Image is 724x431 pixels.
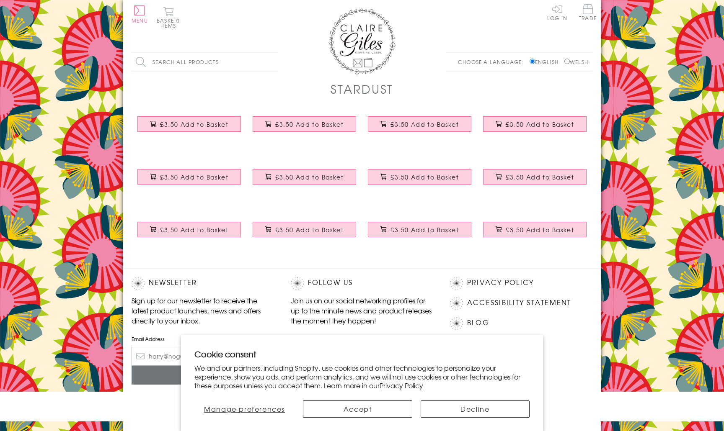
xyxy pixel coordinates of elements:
[160,173,228,181] span: £3.50 Add to Basket
[477,163,592,199] a: Sympathy, Sorry, Thinking of you Card, Watercolour, With Sympathy £3.50 Add to Basket
[458,58,528,66] p: Choose a language:
[132,5,148,23] button: Menu
[483,116,587,132] button: £3.50 Add to Basket
[132,366,274,385] input: Subscribe
[132,277,274,290] h2: Newsletter
[368,169,472,185] button: £3.50 Add to Basket
[303,400,412,418] button: Accept
[247,215,362,251] a: Mother's Day Card, Star, Mum you're 1 in a million £3.50 Add to Basket
[467,297,571,308] a: Accessibility Statement
[331,80,393,97] h1: Stardust
[421,400,530,418] button: Decline
[368,222,472,237] button: £3.50 Add to Basket
[247,110,362,146] a: Valentine's Day Card, Marble background, Valentine £3.50 Add to Basket
[157,7,180,28] button: Basket0 items
[362,110,477,146] a: Valentine's Day Card, Love Heart, You Make My Heart Skip £3.50 Add to Basket
[194,400,295,418] button: Manage preferences
[194,348,530,360] h2: Cookie consent
[132,110,247,146] a: Valentine's Day Card, Typewriter, I love you £3.50 Add to Basket
[483,169,587,185] button: £3.50 Add to Basket
[160,17,180,29] span: 0 items
[132,335,274,343] label: Email Address
[483,222,587,237] button: £3.50 Add to Basket
[253,116,357,132] button: £3.50 Add to Basket
[275,226,344,234] span: £3.50 Add to Basket
[362,163,477,199] a: Mother's Day Card, Clouds and a Rainbow, Happy Mother's Day £3.50 Add to Basket
[132,17,148,24] span: Menu
[506,120,574,128] span: £3.50 Add to Basket
[579,4,597,22] a: Trade
[253,222,357,237] button: £3.50 Add to Basket
[368,116,472,132] button: £3.50 Add to Basket
[270,53,278,72] input: Search
[564,58,588,66] label: Welsh
[530,59,535,64] input: English
[506,226,574,234] span: £3.50 Add to Basket
[328,8,396,74] img: Claire Giles Greetings Cards
[477,215,592,251] a: Mother's Day Card, Mum and child heart, Mummy Rocks £3.50 Add to Basket
[247,163,362,199] a: Valentine's Day Card, Marble background, You & Me £3.50 Add to Basket
[137,169,241,185] button: £3.50 Add to Basket
[160,226,228,234] span: £3.50 Add to Basket
[380,380,423,390] a: Privacy Policy
[132,53,278,72] input: Search all products
[132,347,274,366] input: harry@hogwarts.edu
[390,173,459,181] span: £3.50 Add to Basket
[506,173,574,181] span: £3.50 Add to Basket
[467,317,489,328] a: Blog
[132,295,274,326] p: Sign up for our newsletter to receive the latest product launches, news and offers directly to yo...
[579,4,597,21] span: Trade
[477,110,592,146] a: Valentine's Day Card, Pegs - Love You, I 'Heart' You £3.50 Add to Basket
[275,120,344,128] span: £3.50 Add to Basket
[467,277,534,288] a: Privacy Policy
[204,404,285,414] span: Manage preferences
[137,222,241,237] button: £3.50 Add to Basket
[194,364,530,390] p: We and our partners, including Shopify, use cookies and other technologies to personalize your ex...
[362,215,477,251] a: Mother's Day Card, Pink Circle, Mum you are the best £3.50 Add to Basket
[390,226,459,234] span: £3.50 Add to Basket
[547,4,567,21] a: Log In
[132,163,247,199] a: Valentine's Day Card, Tattooed lovers, Happy Valentine's Day £3.50 Add to Basket
[530,58,563,66] label: English
[160,120,228,128] span: £3.50 Add to Basket
[253,169,357,185] button: £3.50 Add to Basket
[275,173,344,181] span: £3.50 Add to Basket
[291,295,433,326] p: Join us on our social networking profiles for up to the minute news and product releases the mome...
[390,120,459,128] span: £3.50 Add to Basket
[291,277,433,290] h2: Follow Us
[564,59,570,64] input: Welsh
[132,215,247,251] a: Good Luck Card, Crayons, Good Luck on your First Day at School £3.50 Add to Basket
[137,116,241,132] button: £3.50 Add to Basket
